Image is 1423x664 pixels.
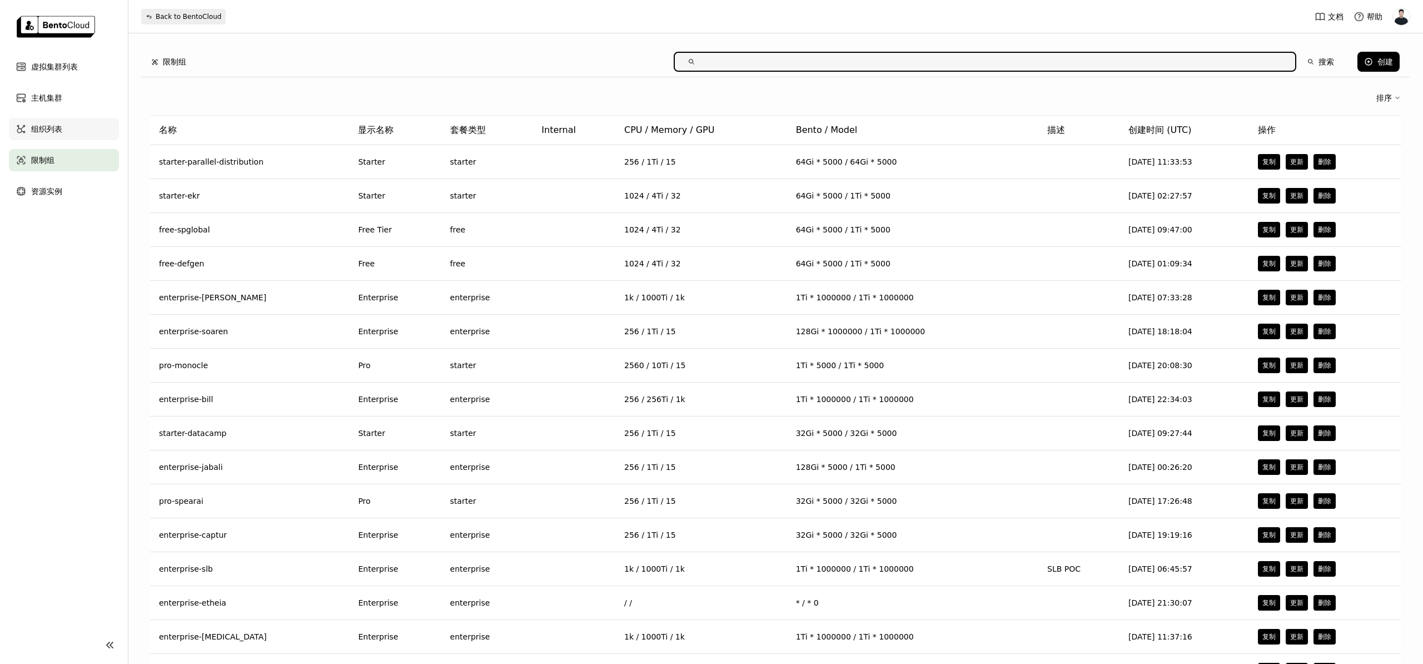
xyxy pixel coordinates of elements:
a: 限制组 [9,149,119,171]
button: 复制 [1258,290,1280,305]
td: free [441,213,533,247]
button: 更新 [1286,358,1308,373]
button: 更新 [1286,290,1308,305]
button: 复制 [1258,256,1280,271]
td: enterprise-slb [150,552,349,586]
button: Back to BentoCloud [141,9,226,24]
button: 删除 [1313,392,1336,407]
th: Internal [533,116,615,145]
td: 64Gi * 5000 / 1Ti * 5000 [787,247,1038,281]
td: [DATE] 09:27:44 [1120,417,1249,450]
button: 删除 [1313,188,1336,204]
button: 删除 [1313,358,1336,373]
button: 更新 [1286,459,1308,475]
td: 256 / 1Ti / 15 [615,315,787,349]
td: 1Ti * 1000000 / 1Ti * 1000000 [787,281,1038,315]
td: [DATE] 18:18:04 [1120,315,1249,349]
a: 主机集群 [9,87,119,109]
td: 2560 / 10Ti / 15 [615,349,787,383]
div: 帮助 [1354,11,1382,22]
th: 描述 [1038,116,1120,145]
td: 256 / 1Ti / 15 [615,145,787,179]
td: enterprise [441,450,533,484]
td: 1024 / 4Ti / 32 [615,247,787,281]
button: 删除 [1313,256,1336,271]
td: 1k / 1000Ti / 1k [615,281,787,315]
td: 256 / 256Ti / 1k [615,383,787,417]
td: enterprise [441,586,533,620]
td: 64Gi * 5000 / 64Gi * 5000 [787,145,1038,179]
button: 更新 [1286,154,1308,170]
td: enterprise-captur [150,518,349,552]
span: 文档 [1328,12,1344,22]
td: 1k / 1000Ti / 1k [615,620,787,654]
button: 更新 [1286,425,1308,441]
td: [DATE] 17:26:48 [1120,484,1249,518]
td: enterprise [441,383,533,417]
td: 32Gi * 5000 / 32Gi * 5000 [787,417,1038,450]
td: Enterprise [349,620,441,654]
td: [DATE] 21:30:07 [1120,586,1249,620]
button: 更新 [1286,392,1308,407]
button: 复制 [1258,154,1280,170]
td: Pro [349,349,441,383]
button: 更新 [1286,527,1308,543]
td: 256 / 1Ti / 15 [615,450,787,484]
td: Free [349,247,441,281]
td: free-spglobal [150,213,349,247]
button: 更新 [1286,222,1308,237]
td: Starter [349,145,441,179]
button: 复制 [1258,188,1280,204]
th: 操作 [1249,116,1401,145]
span: Back to BentoCloud [156,12,221,21]
button: 删除 [1313,629,1336,645]
button: 复制 [1258,392,1280,407]
th: 显示名称 [349,116,441,145]
th: Bento / Model [787,116,1038,145]
span: 主机集群 [31,91,62,105]
button: 删除 [1313,222,1336,237]
th: 名称 [150,116,349,145]
td: free [441,247,533,281]
button: 删除 [1313,595,1336,611]
td: enterprise-etheia [150,586,349,620]
td: [DATE] 20:08:30 [1120,349,1249,383]
button: 更新 [1286,629,1308,645]
td: 64Gi * 5000 / 1Ti * 5000 [787,213,1038,247]
td: 1Ti * 1000000 / 1Ti * 1000000 [787,620,1038,654]
td: enterprise-[MEDICAL_DATA] [150,620,349,654]
td: starter [441,484,533,518]
td: Enterprise [349,586,441,620]
td: starter-parallel-distribution [150,145,349,179]
td: 1024 / 4Ti / 32 [615,213,787,247]
td: 1024 / 4Ti / 32 [615,179,787,213]
td: [DATE] 11:33:53 [1120,145,1249,179]
td: 128Gi * 5000 / 1Ti * 5000 [787,450,1038,484]
td: enterprise [441,281,533,315]
td: pro-monocle [150,349,349,383]
td: 256 / 1Ti / 15 [615,484,787,518]
button: 更新 [1286,595,1308,611]
td: 1k / 1000Ti / 1k [615,552,787,586]
td: [DATE] 01:09:34 [1120,247,1249,281]
td: Enterprise [349,315,441,349]
a: 资源实例 [9,180,119,202]
td: [DATE] 06:45:57 [1120,552,1249,586]
td: enterprise [441,620,533,654]
button: 更新 [1286,256,1308,271]
button: 创建 [1357,52,1400,72]
td: starter [441,179,533,213]
td: free-defgen [150,247,349,281]
button: 更新 [1286,188,1308,204]
td: 1Ti * 1000000 / 1Ti * 1000000 [787,383,1038,417]
th: 套餐类型 [441,116,533,145]
td: enterprise-jabali [150,450,349,484]
th: 创建时间 (UTC) [1120,116,1249,145]
button: 更新 [1286,561,1308,577]
td: enterprise [441,315,533,349]
button: 复制 [1258,459,1280,475]
a: 文档 [1315,11,1344,22]
div: 排序 [1376,92,1392,104]
button: 删除 [1313,324,1336,339]
td: 1Ti * 5000 / 1Ti * 5000 [787,349,1038,383]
